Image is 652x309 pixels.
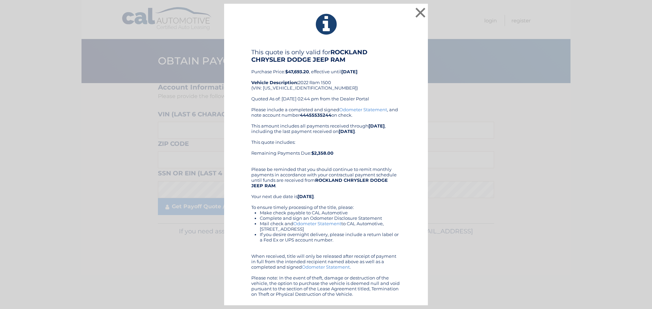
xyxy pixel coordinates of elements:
b: 44455535244 [300,112,331,118]
b: [DATE] [368,123,385,129]
a: Odometer Statement [302,264,350,270]
div: Please include a completed and signed , and note account number on check. This amount includes al... [251,107,401,297]
strong: Vehicle Description: [251,80,298,85]
div: This quote includes: Remaining Payments Due: [251,139,401,161]
li: Complete and sign an Odometer Disclosure Statement [260,215,401,221]
b: $47,693.20 [285,69,309,74]
b: $2,358.00 [311,150,333,156]
button: × [414,6,427,19]
div: Purchase Price: , effective until 2022 Ram 1500 (VIN: [US_VEHICLE_IDENTIFICATION_NUMBER]) Quoted ... [251,49,401,107]
a: Odometer Statement [293,221,341,226]
li: Make check payable to CAL Automotive [260,210,401,215]
a: Odometer Statement [339,107,387,112]
b: [DATE] [297,194,314,199]
b: [DATE] [341,69,358,74]
b: ROCKLAND CHRYSLER DODGE JEEP RAM [251,177,388,188]
li: Mail check and to CAL Automotive, [STREET_ADDRESS] [260,221,401,232]
li: If you desire overnight delivery, please include a return label or a Fed Ex or UPS account number. [260,232,401,243]
h4: This quote is only valid for [251,49,401,63]
b: [DATE] [339,129,355,134]
b: ROCKLAND CHRYSLER DODGE JEEP RAM [251,49,367,63]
